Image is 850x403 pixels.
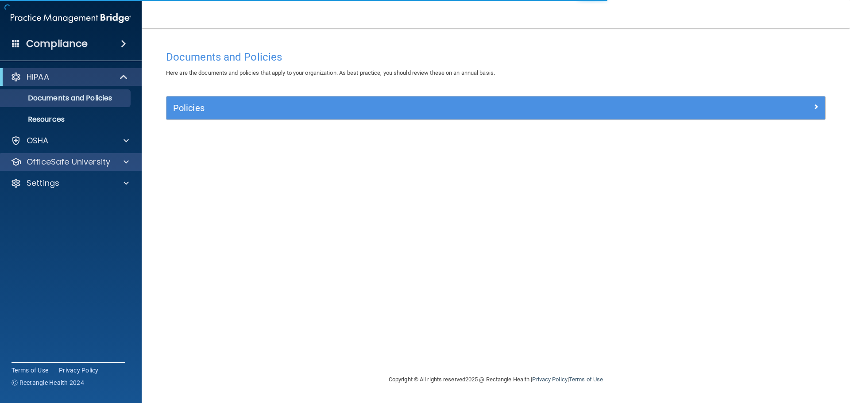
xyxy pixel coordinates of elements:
a: Policies [173,101,819,115]
h4: Compliance [26,38,88,50]
iframe: Drift Widget Chat Controller [697,340,839,376]
a: Privacy Policy [59,366,99,375]
a: Privacy Policy [532,376,567,383]
h5: Policies [173,103,654,113]
a: HIPAA [11,72,128,82]
span: Here are the documents and policies that apply to your organization. As best practice, you should... [166,69,495,76]
a: Settings [11,178,129,188]
p: OfficeSafe University [27,157,110,167]
p: Documents and Policies [6,94,127,103]
p: Settings [27,178,59,188]
a: Terms of Use [12,366,48,375]
a: OSHA [11,135,129,146]
p: HIPAA [27,72,49,82]
p: Resources [6,115,127,124]
h4: Documents and Policies [166,51,826,63]
img: PMB logo [11,9,131,27]
a: Terms of Use [569,376,603,383]
a: OfficeSafe University [11,157,129,167]
p: OSHA [27,135,49,146]
span: Ⓒ Rectangle Health 2024 [12,378,84,387]
div: Copyright © All rights reserved 2025 @ Rectangle Health | | [334,365,657,394]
